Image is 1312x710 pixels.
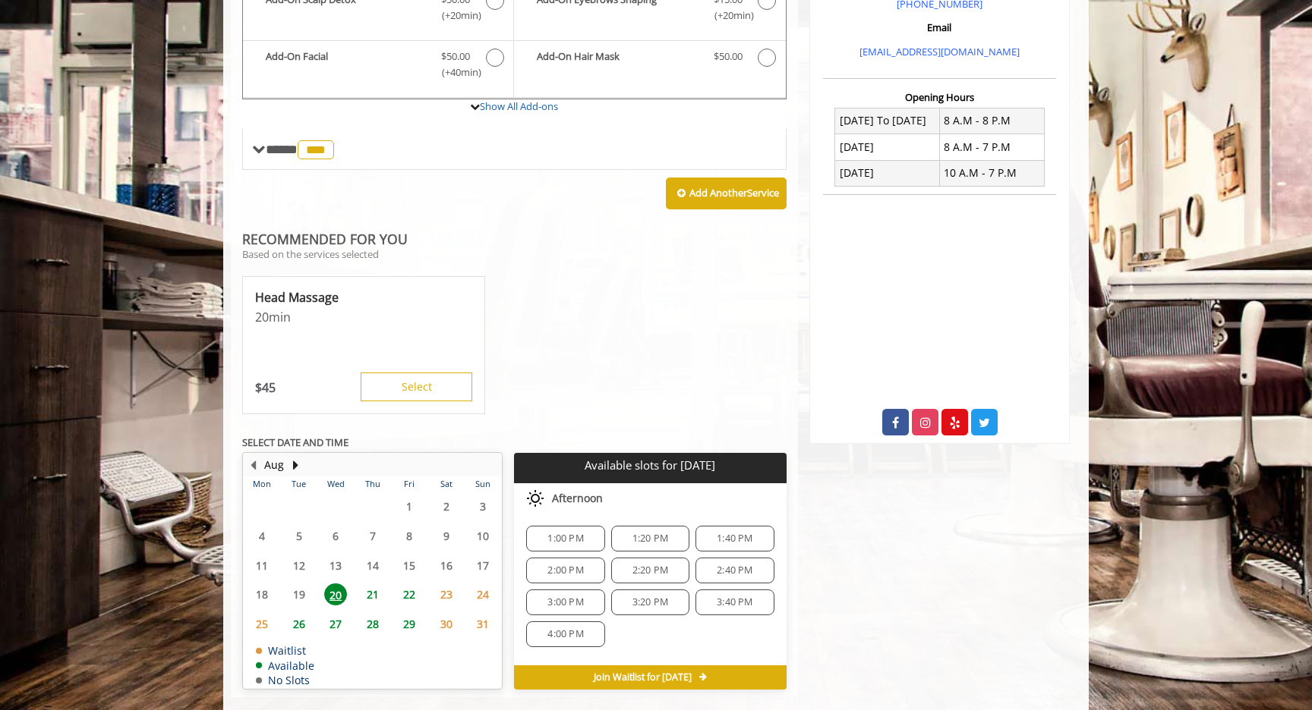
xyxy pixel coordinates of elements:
[632,532,668,545] span: 1:20 PM
[689,186,779,199] b: Add Another Service
[256,645,314,656] td: Waitlist
[398,613,421,635] span: 29
[242,435,348,449] b: SELECT DATE AND TIME
[242,230,408,248] b: RECOMMENDED FOR YOU
[354,476,390,492] th: Thu
[427,609,464,639] td: Select day30
[717,596,752,608] span: 3:40 PM
[317,609,354,639] td: Select day27
[526,526,604,551] div: 1:00 PM
[427,580,464,610] td: Select day23
[324,583,347,605] span: 20
[427,476,464,492] th: Sat
[520,459,780,472] p: Available slots for [DATE]
[526,489,544,507] img: afternoon slots
[611,526,689,551] div: 1:20 PM
[242,249,787,259] p: Based on the services selected
[255,289,472,306] p: Head Massage
[939,134,1044,160] td: 8 A.M - 7 P.M
[611,589,689,615] div: 3:20 PM
[354,609,390,639] td: Select day28
[705,8,750,24] span: (+20min )
[939,160,1044,186] td: 10 A.M - 7 P.M
[695,558,774,583] div: 2:40 PM
[632,564,668,576] span: 2:20 PM
[251,49,506,84] label: Add-On Facial
[391,609,427,639] td: Select day29
[391,476,427,492] th: Fri
[835,108,940,134] td: [DATE] To [DATE]
[480,99,558,113] a: Show All Add-ons
[695,526,774,551] div: 1:40 PM
[441,49,470,64] span: $50.00
[435,613,458,635] span: 30
[522,49,777,71] label: Add-On Hair Mask
[717,564,752,576] span: 2:40 PM
[255,309,472,325] p: 20
[264,457,284,473] button: Aug
[398,583,421,605] span: 22
[266,49,426,80] b: Add-On Facial
[526,558,604,583] div: 2:00 PM
[835,134,940,160] td: [DATE]
[280,476,317,492] th: Tue
[594,671,692,683] span: Join Waitlist for [DATE]
[255,379,276,396] p: 45
[354,580,390,610] td: Select day21
[361,372,472,401] button: Select
[537,49,698,67] b: Add-On Hair Mask
[256,674,314,686] td: No Slots
[251,613,273,635] span: 25
[435,583,458,605] span: 23
[289,457,301,473] button: Next Month
[552,492,603,504] span: Afternoon
[717,532,752,545] span: 1:40 PM
[244,476,280,492] th: Mon
[255,379,262,396] span: $
[247,457,259,473] button: Previous Month
[269,309,291,325] span: min
[324,613,347,635] span: 27
[827,22,1052,33] h3: Email
[317,476,354,492] th: Wed
[465,609,502,639] td: Select day31
[465,476,502,492] th: Sun
[835,160,940,186] td: [DATE]
[256,660,314,671] td: Available
[547,628,583,640] span: 4:00 PM
[666,177,787,209] button: Add AnotherService
[361,583,384,605] span: 21
[547,596,583,608] span: 3:00 PM
[714,49,743,64] span: $50.00
[288,613,311,635] span: 26
[471,613,494,635] span: 31
[547,564,583,576] span: 2:00 PM
[611,558,689,583] div: 2:20 PM
[471,583,494,605] span: 24
[632,596,668,608] span: 3:20 PM
[391,580,427,610] td: Select day22
[317,580,354,610] td: Select day20
[526,621,604,647] div: 4:00 PM
[823,92,1056,102] h3: Opening Hours
[361,613,384,635] span: 28
[939,108,1044,134] td: 8 A.M - 8 P.M
[244,609,280,639] td: Select day25
[526,589,604,615] div: 3:00 PM
[280,609,317,639] td: Select day26
[465,580,502,610] td: Select day24
[547,532,583,545] span: 1:00 PM
[859,45,1020,58] a: [EMAIL_ADDRESS][DOMAIN_NAME]
[434,64,478,80] span: (+40min )
[695,589,774,615] div: 3:40 PM
[434,8,478,24] span: (+20min )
